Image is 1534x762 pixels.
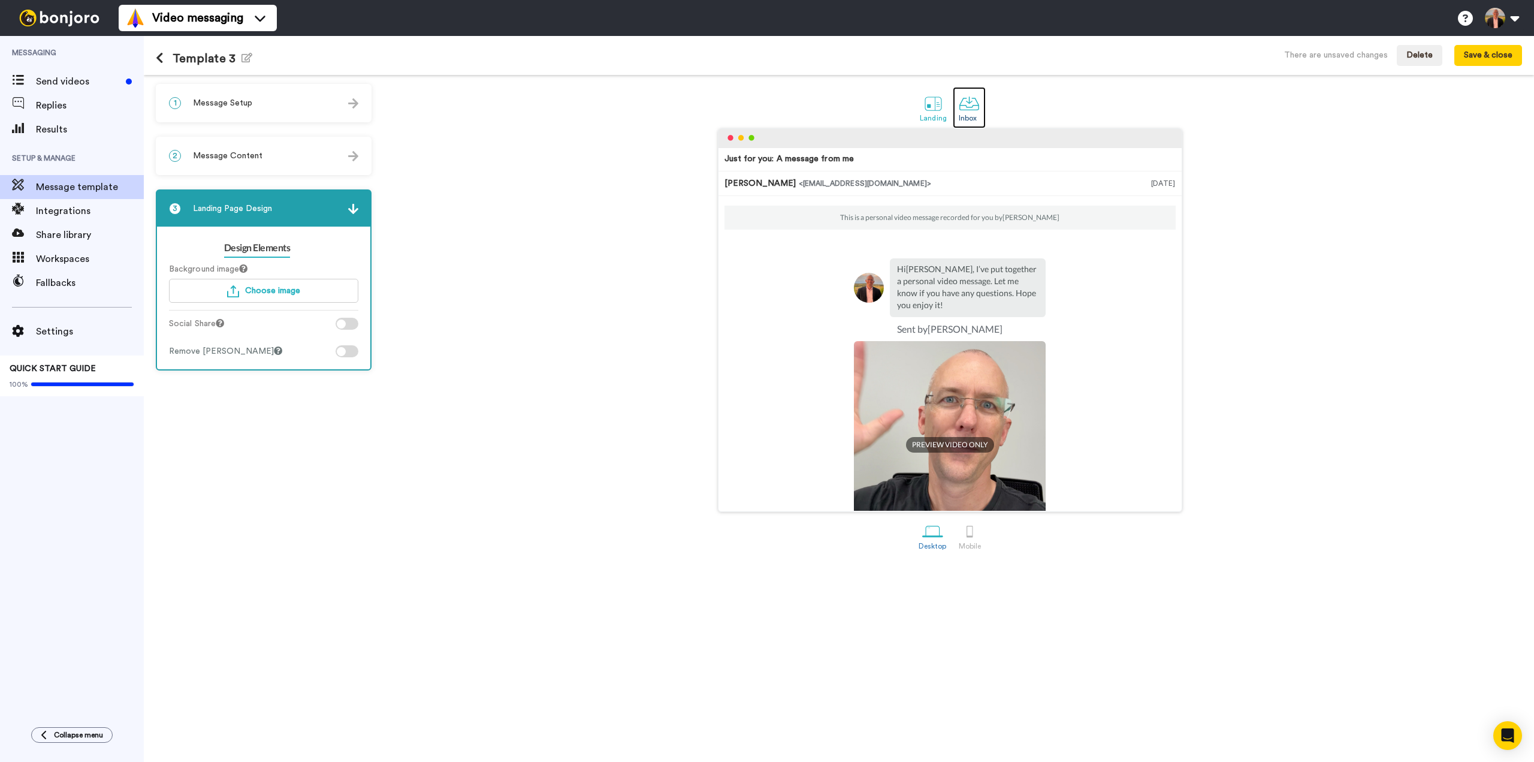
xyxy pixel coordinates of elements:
label: Social Share [169,318,224,330]
span: 3 [169,203,181,215]
img: upload-turquoise.svg [227,285,239,297]
span: Message Setup [193,97,252,109]
span: Landing Page Design [193,203,272,215]
td: Sent by [PERSON_NAME] [854,317,1046,341]
p: Hi [PERSON_NAME] , I’ve put together a personal video message. Let me know if you have any questi... [897,263,1038,311]
span: Message template [36,180,144,194]
span: PREVIEW VIDEO ONLY [906,437,994,453]
span: Workspaces [36,252,144,266]
span: Share library [36,228,144,242]
div: Keywords by Traffic [132,71,202,79]
img: 081dea35-c022-4572-865e-fa2403b09dc8-1755606578.jpg [854,273,884,303]
div: Domain Overview [46,71,107,79]
div: Landing [920,114,947,122]
div: Domain: [DOMAIN_NAME] [31,31,132,41]
a: Design Elements [224,239,291,258]
span: 1 [169,97,181,109]
button: Collapse menu [31,727,113,743]
div: Desktop [919,542,947,550]
div: Mobile [959,542,981,550]
a: Desktop [913,515,953,556]
h1: Template 3 [156,52,252,65]
span: Collapse menu [54,730,103,740]
span: Integrations [36,204,144,218]
span: Replies [36,98,144,113]
div: Inbox [959,114,980,122]
img: tab_domain_overview_orange.svg [32,70,42,79]
div: Just for you: A message from me [724,153,854,165]
p: This is a personal video message recorded for you by [PERSON_NAME] [840,213,1059,222]
img: arrow.svg [348,204,358,214]
div: There are unsaved changes [1284,49,1388,61]
div: [PERSON_NAME] [724,177,1151,189]
div: v 4.0.25 [34,19,59,29]
span: 100% [10,380,28,389]
span: QUICK START GUIDE [10,365,96,373]
span: <[EMAIL_ADDRESS][DOMAIN_NAME]> [799,180,931,187]
div: Open Intercom Messenger [1493,721,1522,750]
button: Delete [1397,45,1442,67]
div: [DATE] [1151,177,1176,189]
div: 1Message Setup [156,84,372,122]
span: Send videos [36,74,121,89]
label: Background image [169,263,247,276]
a: Mobile [953,515,987,556]
img: logo_orange.svg [19,19,29,29]
a: Landing [914,87,953,128]
img: vm-color.svg [126,8,145,28]
span: Message Content [193,150,262,162]
span: Choose image [245,287,300,295]
img: tab_keywords_by_traffic_grey.svg [119,70,129,79]
span: 2 [169,150,181,162]
span: Settings [36,324,144,339]
span: Results [36,122,144,137]
div: Remove [PERSON_NAME] [169,345,282,357]
img: arrow.svg [348,98,358,109]
img: bj-logo-header-white.svg [14,10,104,26]
span: Fallbacks [36,276,144,290]
img: arrow.svg [348,151,358,161]
a: Inbox [953,87,986,128]
button: Save & close [1454,45,1522,67]
img: 9d7bcf97-8f15-4c6c-ae6c-3cd0a5a9f955-thumb.jpg [854,341,1046,533]
span: Video messaging [152,10,243,26]
div: 2Message Content [156,137,372,175]
img: website_grey.svg [19,31,29,41]
button: Choose image [169,279,358,303]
